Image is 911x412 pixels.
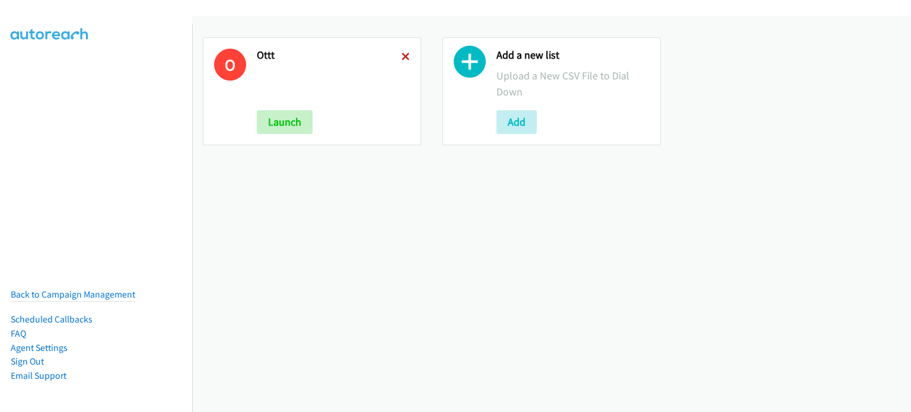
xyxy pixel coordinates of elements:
a: Sign Out [11,356,44,367]
a: FAQ [11,328,26,339]
button: Add [496,110,537,134]
p: Upload a New CSV File to Dial Down [496,68,649,100]
a: Agent Settings [11,342,68,353]
h2: Ottt [257,49,402,62]
a: Scheduled Callbacks [11,314,93,325]
a: Email Support [11,370,66,381]
h1: O [214,49,246,81]
a: Back to Campaign Management [11,289,135,300]
h2: Add a new list [496,49,649,62]
button: Launch [257,110,313,134]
